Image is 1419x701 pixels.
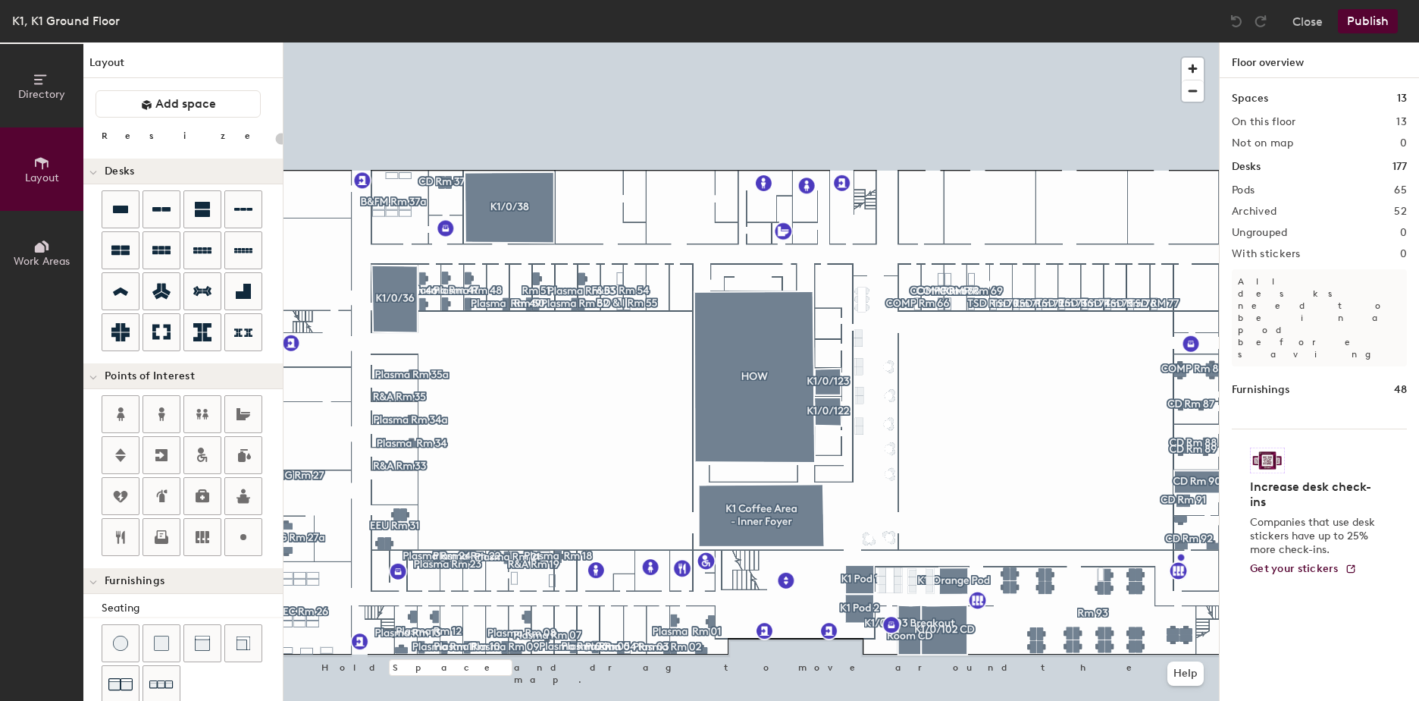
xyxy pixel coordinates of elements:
button: Couch (middle) [183,624,221,662]
span: Desks [105,165,134,178]
div: Seating [102,600,283,617]
img: Couch (middle) [195,636,210,651]
span: Furnishings [105,575,164,587]
h2: 52 [1394,206,1407,218]
div: K1, K1 Ground Floor [12,11,120,30]
h1: Desks [1232,159,1261,175]
button: Couch (corner) [224,624,262,662]
h2: 0 [1400,137,1407,149]
button: Help [1167,662,1204,686]
button: Publish [1338,9,1398,33]
img: Cushion [154,636,169,651]
h1: Floor overview [1220,42,1419,78]
h2: On this floor [1232,116,1296,128]
button: Close [1292,9,1323,33]
img: Couch (corner) [236,636,251,651]
h2: Archived [1232,206,1276,218]
span: Add space [155,96,216,112]
button: Add space [96,90,261,118]
p: All desks need to be in a pod before saving [1232,269,1407,366]
h2: 13 [1396,116,1407,128]
span: Points of Interest [105,370,195,382]
a: Get your stickers [1250,563,1357,576]
img: Couch (x3) [149,673,174,696]
img: Stool [113,636,128,651]
h2: With stickers [1232,248,1301,260]
h2: Pods [1232,184,1255,196]
h2: Ungrouped [1232,227,1288,239]
img: Undo [1229,14,1244,29]
span: Get your stickers [1250,562,1339,575]
h4: Increase desk check-ins [1250,479,1380,510]
img: Couch (x2) [108,672,133,696]
button: Stool [102,624,139,662]
h2: Not on map [1232,137,1293,149]
h2: 65 [1394,184,1407,196]
img: Redo [1253,14,1268,29]
h1: Spaces [1232,90,1268,107]
h1: 13 [1397,90,1407,107]
button: Cushion [143,624,180,662]
img: Sticker logo [1250,448,1285,473]
h2: 0 [1400,248,1407,260]
h1: 48 [1394,382,1407,398]
h1: Layout [83,55,283,78]
span: Layout [25,171,59,184]
h2: 0 [1400,227,1407,239]
span: Work Areas [14,255,70,268]
p: Companies that use desk stickers have up to 25% more check-ins. [1250,516,1380,557]
h1: Furnishings [1232,382,1289,398]
div: Resize [102,130,269,142]
span: Directory [18,88,65,101]
h1: 177 [1392,159,1407,175]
